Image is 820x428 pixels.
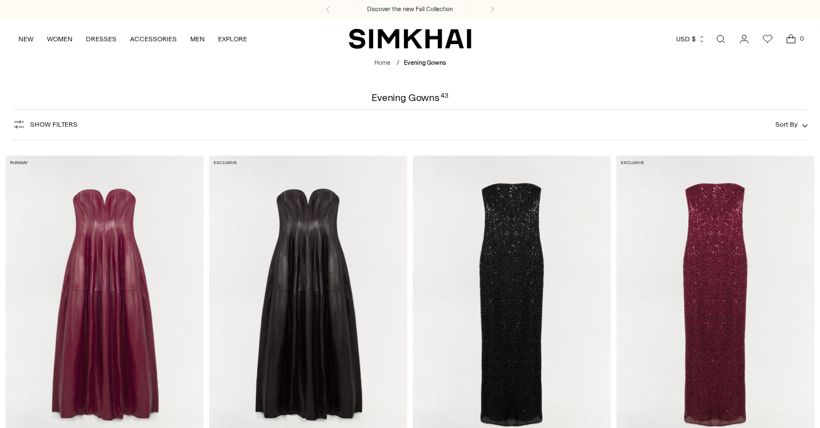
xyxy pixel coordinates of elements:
[18,27,33,51] a: NEW
[441,93,448,103] div: 43
[374,59,446,68] nav: breadcrumbs
[130,27,177,51] a: ACCESSORIES
[190,27,205,51] a: MEN
[367,5,453,14] a: Discover the new Fall Collection
[218,27,247,51] a: EXPLORE
[372,93,448,103] h1: Evening Gowns
[47,27,73,51] a: WOMEN
[676,27,706,51] button: USD $
[733,28,755,50] a: Go to the account page
[374,59,390,66] a: Home
[30,121,78,128] span: Show Filters
[86,27,117,51] a: DRESSES
[710,28,732,50] a: Open search modal
[397,59,399,68] div: /
[780,28,802,50] a: Open cart modal
[756,28,779,50] a: Wishlist
[349,28,471,50] a: SIMKHAI
[797,33,807,44] span: 0
[775,121,798,128] span: Sort By
[404,59,446,66] span: Evening Gowns
[775,118,808,131] button: Sort By
[12,116,78,133] button: Show Filters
